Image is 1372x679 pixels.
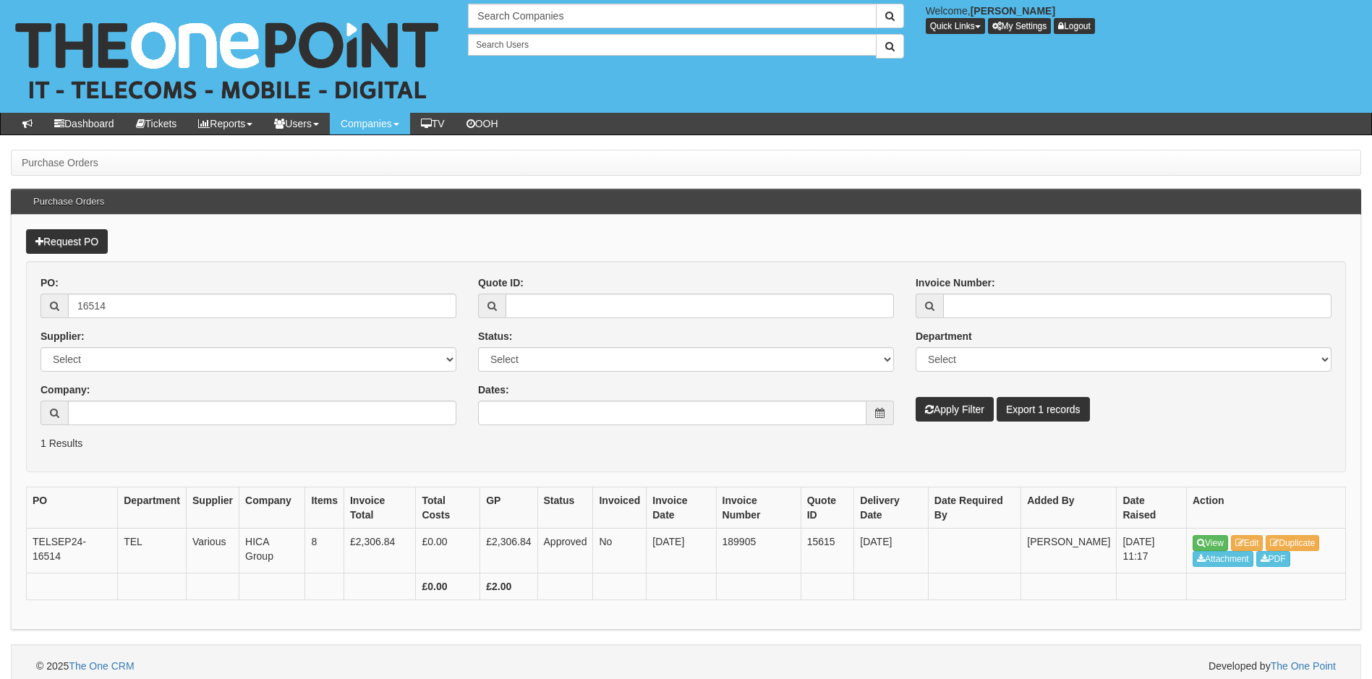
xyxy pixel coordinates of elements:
[928,487,1021,529] th: Date Required By
[263,113,330,134] a: Users
[593,529,647,573] td: No
[916,329,972,343] label: Department
[187,529,239,573] td: Various
[647,487,716,529] th: Invoice Date
[456,113,509,134] a: OOH
[43,113,125,134] a: Dashboard
[916,276,995,290] label: Invoice Number:
[926,18,985,34] button: Quick Links
[971,5,1055,17] b: [PERSON_NAME]
[41,383,90,397] label: Company:
[854,487,929,529] th: Delivery Date
[1193,535,1228,551] a: View
[1021,487,1117,529] th: Added By
[716,487,801,529] th: Invoice Number
[997,397,1090,422] a: Export 1 records
[27,487,118,529] th: PO
[478,329,512,343] label: Status:
[1256,551,1290,567] a: PDF
[344,529,415,573] td: £2,306.84
[305,487,344,529] th: Items
[1209,659,1336,673] span: Developed by
[468,4,876,28] input: Search Companies
[22,155,98,170] li: Purchase Orders
[593,487,647,529] th: Invoiced
[416,573,480,599] th: £0.00
[1231,535,1264,551] a: Edit
[416,487,480,529] th: Total Costs
[915,4,1372,34] div: Welcome,
[801,529,854,573] td: 15615
[125,113,188,134] a: Tickets
[478,383,509,397] label: Dates:
[1266,535,1319,551] a: Duplicate
[344,487,415,529] th: Invoice Total
[1117,529,1187,573] td: [DATE] 11:17
[1271,660,1336,672] a: The One Point
[1021,529,1117,573] td: [PERSON_NAME]
[26,189,111,214] h3: Purchase Orders
[854,529,929,573] td: [DATE]
[41,276,59,290] label: PO:
[26,229,108,254] a: Request PO
[647,529,716,573] td: [DATE]
[468,34,876,56] input: Search Users
[1187,487,1346,529] th: Action
[1117,487,1187,529] th: Date Raised
[1054,18,1095,34] a: Logout
[916,397,994,422] button: Apply Filter
[537,487,593,529] th: Status
[36,660,135,672] span: © 2025
[305,529,344,573] td: 8
[187,487,239,529] th: Supplier
[330,113,410,134] a: Companies
[41,329,85,343] label: Supplier:
[239,529,305,573] td: HICA Group
[537,529,593,573] td: Approved
[1193,551,1253,567] a: Attachment
[239,487,305,529] th: Company
[118,529,187,573] td: TEL
[69,660,134,672] a: The One CRM
[480,529,537,573] td: £2,306.84
[716,529,801,573] td: 189905
[988,18,1052,34] a: My Settings
[41,436,1331,450] p: 1 Results
[480,487,537,529] th: GP
[478,276,524,290] label: Quote ID:
[27,529,118,573] td: TELSEP24-16514
[187,113,263,134] a: Reports
[480,573,537,599] th: £2.00
[801,487,854,529] th: Quote ID
[410,113,456,134] a: TV
[416,529,480,573] td: £0.00
[118,487,187,529] th: Department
